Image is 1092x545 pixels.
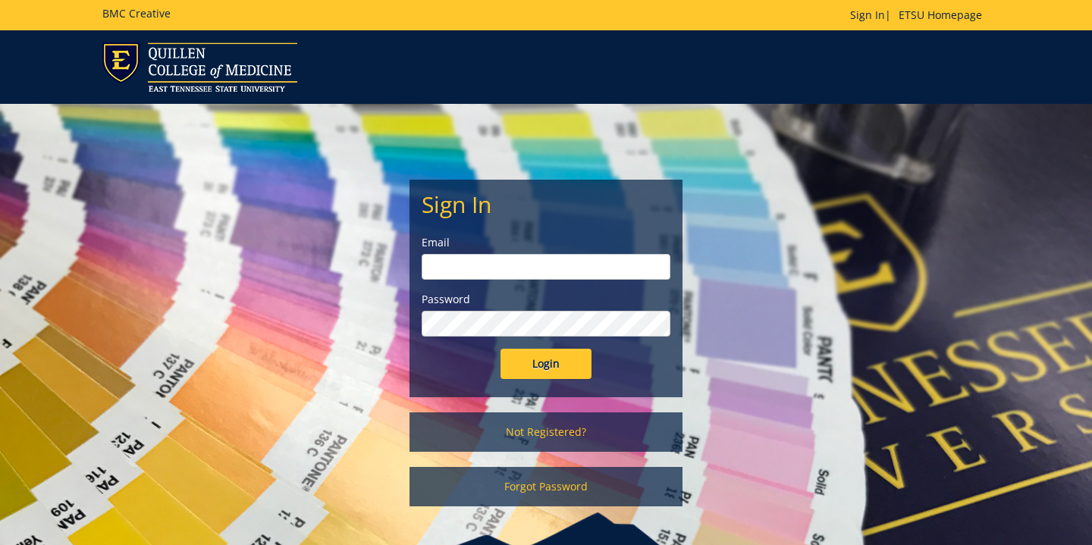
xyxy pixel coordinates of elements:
[102,8,171,19] h5: BMC Creative
[891,8,990,22] a: ETSU Homepage
[422,192,670,217] h2: Sign In
[422,235,670,250] label: Email
[102,42,297,92] img: ETSU logo
[422,292,670,307] label: Password
[409,467,682,506] a: Forgot Password
[850,8,885,22] a: Sign In
[409,412,682,452] a: Not Registered?
[500,349,591,379] input: Login
[850,8,990,23] p: |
